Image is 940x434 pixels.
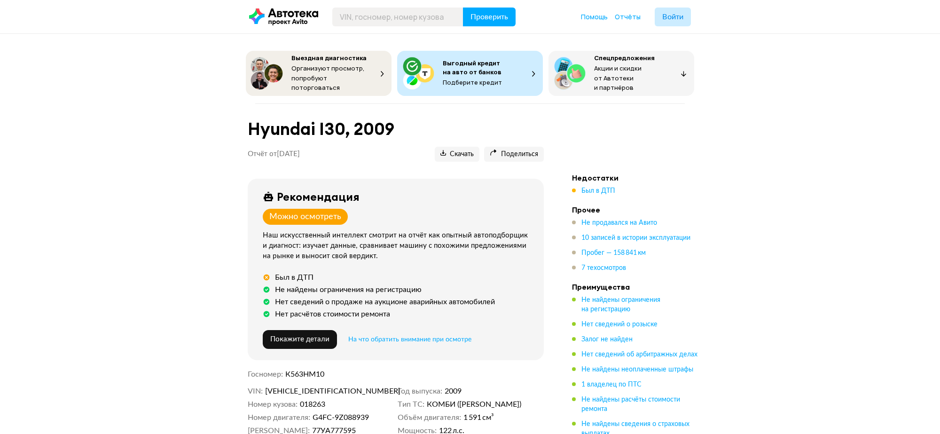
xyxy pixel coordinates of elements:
[313,413,369,422] span: G4FС-9Z088939
[484,147,544,162] button: Поделиться
[594,54,655,62] span: Спецпредложения
[248,150,300,159] p: Отчёт от [DATE]
[265,387,373,396] span: [VEHICLE_IDENTIFICATION_NUMBER]
[572,282,704,292] h4: Преимущества
[548,51,694,96] button: СпецпредложенияАкции и скидки от Автотеки и партнёров
[581,250,646,256] span: Пробег — 158 841 км
[615,12,641,22] a: Отчёты
[435,147,479,162] button: Скачать
[445,387,462,396] span: 2009
[572,205,704,214] h4: Прочее
[285,371,324,378] span: К563НМ10
[291,64,365,92] span: Организуют просмотр, попробуют поторговаться
[463,8,516,26] button: Проверить
[581,297,660,313] span: Не найдены ограничения на регистрацию
[398,400,424,409] dt: Тип ТС
[615,12,641,21] span: Отчёты
[248,400,298,409] dt: Номер кузова
[398,413,461,422] dt: Объём двигателя
[275,285,422,294] div: Не найдены ограничения на регистрацию
[348,336,471,343] span: На что обратить внимание при осмотре
[440,150,474,159] span: Скачать
[463,413,494,422] span: 1 591 см³
[490,150,538,159] span: Поделиться
[269,212,341,222] div: Можно осмотреть
[397,51,543,96] button: Выгодный кредит на авто от банковПодберите кредит
[275,309,390,319] div: Нет расчётов стоимости ремонта
[443,78,502,87] span: Подберите кредит
[581,12,608,21] span: Помощь
[332,8,463,26] input: VIN, госномер, номер кузова
[581,12,608,22] a: Помощь
[581,396,680,412] span: Не найдены расчёты стоимости ремонта
[246,51,392,96] button: Выездная диагностикаОрганизуют просмотр, попробуют поторговаться
[572,173,704,182] h4: Недостатки
[581,351,697,358] span: Нет сведений об арбитражных делах
[581,265,626,271] span: 7 техосмотров
[248,387,263,396] dt: VIN
[443,59,501,76] span: Выгодный кредит на авто от банков
[581,366,693,373] span: Не найдены неоплаченные штрафы
[427,400,521,409] span: КОМБИ ([PERSON_NAME])
[248,370,283,379] dt: Госномер
[398,387,442,396] dt: Год выпуска
[277,190,360,203] div: Рекомендация
[470,13,508,21] span: Проверить
[263,330,337,349] button: Покажите детали
[300,400,325,409] span: 018263
[581,336,633,343] span: Залог не найден
[248,119,544,139] h1: Hyundai I30, 2009
[581,235,690,241] span: 10 записей в истории эксплуатации
[248,413,310,422] dt: Номер двигателя
[263,230,533,261] div: Наш искусственный интеллект смотрит на отчёт как опытный автоподборщик и диагност: изучает данные...
[655,8,691,26] button: Войти
[581,188,615,194] span: Был в ДТП
[275,297,495,307] div: Нет сведений о продаже на аукционе аварийных автомобилей
[594,64,642,92] span: Акции и скидки от Автотеки и партнёров
[275,273,313,282] div: Был в ДТП
[291,54,367,62] span: Выездная диагностика
[581,321,658,328] span: Нет сведений о розыске
[581,381,642,388] span: 1 владелец по ПТС
[662,13,683,21] span: Войти
[581,220,657,226] span: Не продавался на Авито
[270,336,329,343] span: Покажите детали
